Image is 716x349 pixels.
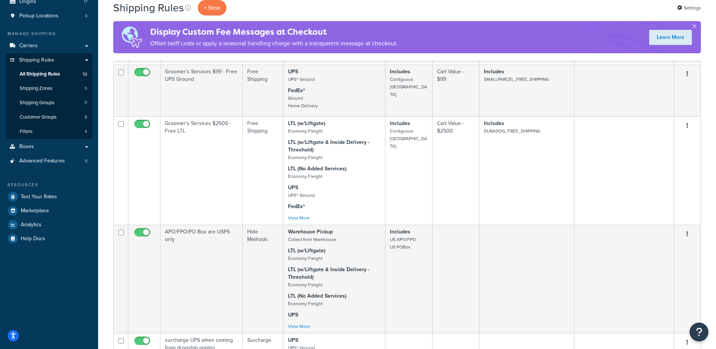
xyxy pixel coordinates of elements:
[390,128,427,150] small: Contiguous [GEOGRAPHIC_DATA]
[288,154,322,161] small: Economy Freight
[6,96,92,110] li: Shipping Groups
[20,114,57,120] span: Customer Groups
[6,82,92,96] li: Shipping Zones
[20,85,52,92] span: Shipping Zones
[150,38,398,49] p: Offset tariff costs or apply a seasonal handling charge with a transparent message at checkout.
[288,215,310,221] a: View More
[6,67,92,81] li: All Shipping Rules
[6,204,92,218] a: Marketplace
[84,100,87,106] span: 11
[288,119,325,127] strong: LTL (w/Liftgate)
[6,31,92,37] div: Manage Shipping
[433,116,479,225] td: Cart Value - $2500
[288,138,370,154] strong: LTL (w/Liftgate & Inside Delivery - Threshold)
[6,190,92,204] a: Test Your Rates
[21,222,42,228] span: Analytics
[160,225,243,333] td: APO/FPO/PO Box are USPS only
[6,154,92,168] a: Advanced Features 6
[649,30,692,45] a: Learn More
[21,208,49,214] span: Marketplace
[6,9,92,23] a: Pickup Locations 4
[160,116,243,225] td: Groomer's Services $2500 - Free LTL
[150,26,398,38] h4: Display Custom Fee Messages at Checkout
[288,165,346,173] strong: LTL (No Added Services)
[243,225,283,333] td: Hide Methods
[160,65,243,116] td: Groomer's Services $99 - Free UPS Ground
[6,125,92,139] li: Filters
[288,192,315,199] small: UPS® Ground
[243,65,283,116] td: Free Shipping
[288,228,333,236] strong: Warehouse Pickup
[288,247,325,255] strong: LTL (w/Liftgate)
[288,311,298,319] strong: UPS
[6,53,92,139] li: Shipping Rules
[19,158,65,164] span: Advanced Features
[390,228,410,236] strong: Includes
[113,0,184,15] h1: Shipping Rules
[6,125,92,139] a: Filters 4
[288,95,318,109] small: Ground Home Delivery
[288,292,346,300] strong: LTL (No Added Services)
[6,9,92,23] li: Pickup Locations
[85,13,88,19] span: 4
[288,173,322,180] small: Economy Freight
[6,218,92,232] a: Analytics
[288,255,322,262] small: Economy Freight
[390,68,410,76] strong: Includes
[19,43,38,49] span: Carriers
[288,236,336,243] small: Collect from Warehouse
[484,68,504,76] strong: Includes
[433,65,479,116] td: Cart Value - $99
[6,53,92,67] a: Shipping Rules
[288,202,305,210] strong: FedEx®
[20,71,60,77] span: All Shipping Rules
[677,3,701,13] a: Settings
[390,76,427,98] small: Contiguous [GEOGRAPHIC_DATA]
[20,100,54,106] span: Shipping Groups
[288,281,322,288] small: Economy Freight
[288,76,315,83] small: UPS® Ground
[6,110,92,124] a: Customer Groups 8
[288,68,298,76] strong: UPS
[484,119,504,127] strong: Includes
[288,128,322,134] small: Economy Freight
[6,96,92,110] a: Shipping Groups 11
[6,182,92,188] div: Resources
[113,21,150,53] img: duties-banner-06bc72dcb5fe05cb3f9472aba00be2ae8eb53ab6f0d8bb03d382ba314ac3c341.png
[6,67,92,81] a: All Shipping Rules 12
[85,85,87,92] span: 5
[390,119,410,127] strong: Includes
[6,110,92,124] li: Customer Groups
[390,236,416,250] small: US APO/FPO US POBox
[288,336,298,344] strong: UPS
[6,232,92,246] a: Help Docs
[288,266,370,281] strong: LTL (w/Liftgate & Inside Delivery - Threshold)
[6,154,92,168] li: Advanced Features
[6,39,92,53] a: Carriers
[19,144,34,150] span: Boxes
[484,128,540,134] small: DURADOG_FREE_SHIPPING
[19,13,59,19] span: Pickup Locations
[288,184,298,191] strong: UPS
[6,140,92,154] a: Boxes
[20,128,32,135] span: Filters
[243,116,283,225] td: Free Shipping
[288,300,322,307] small: Economy Freight
[83,71,87,77] span: 12
[690,323,708,341] button: Open Resource Center
[19,57,54,63] span: Shipping Rules
[85,158,88,164] span: 6
[484,76,549,83] small: SMALLPARCEL_FREE_SHIPPING
[288,86,305,94] strong: FedEx®
[288,323,310,330] a: View More
[85,114,87,120] span: 8
[21,236,45,242] span: Help Docs
[85,128,87,135] span: 4
[6,82,92,96] a: Shipping Zones 5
